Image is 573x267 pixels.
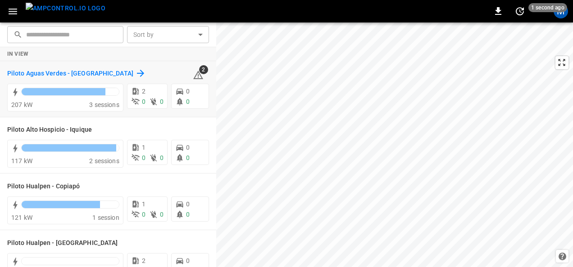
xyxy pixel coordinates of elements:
span: 121 kW [11,214,32,221]
span: 2 [142,257,146,264]
span: 0 [142,211,146,218]
span: 1 [142,144,146,151]
span: 0 [186,200,190,208]
span: 2 sessions [89,157,119,165]
span: 0 [186,98,190,105]
span: 1 [142,200,146,208]
span: 0 [186,211,190,218]
span: 3 sessions [89,101,119,108]
h6: Piloto Hualpen - Copiapó [7,182,80,191]
span: 2 [142,88,146,95]
button: set refresh interval [513,4,527,18]
strong: In View [7,51,29,57]
span: 0 [160,154,164,161]
span: 2 [199,65,208,74]
span: 207 kW [11,101,32,108]
canvas: Map [216,22,573,267]
h6: Piloto Aguas Verdes - Antofagasta [7,69,133,79]
span: 0 [186,154,190,161]
span: 1 second ago [528,3,567,12]
img: ampcontrol.io logo [26,3,105,14]
span: 0 [160,211,164,218]
span: 0 [142,154,146,161]
span: 0 [142,98,146,105]
span: 0 [186,88,190,95]
h6: Piloto Alto Hospicio - Iquique [7,125,92,135]
span: 0 [186,144,190,151]
h6: Piloto Hualpen - Santiago [7,238,118,248]
span: 1 session [92,214,119,221]
span: 117 kW [11,157,32,165]
span: 0 [160,98,164,105]
span: 0 [186,257,190,264]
